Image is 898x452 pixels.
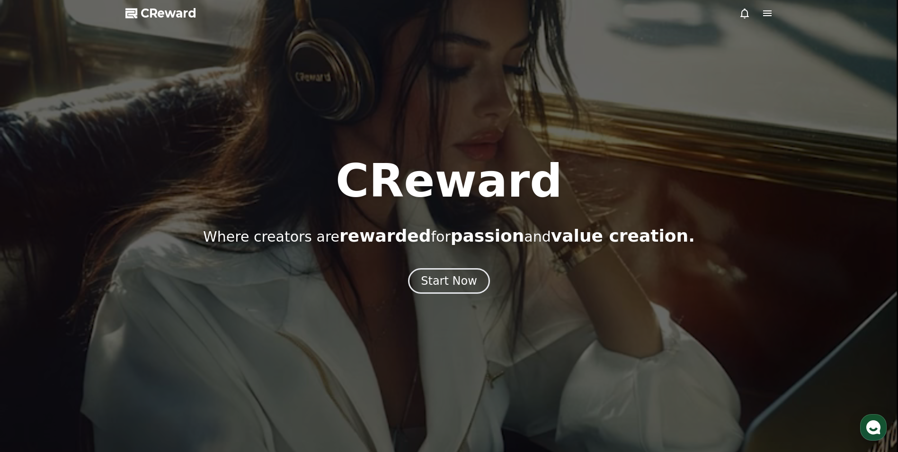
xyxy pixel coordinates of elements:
a: Start Now [408,278,490,287]
div: Start Now [421,273,477,289]
button: Start Now [408,268,490,294]
span: rewarded [339,226,431,245]
span: CReward [141,6,196,21]
h1: CReward [336,158,562,204]
span: passion [451,226,525,245]
span: value creation. [551,226,695,245]
a: CReward [125,6,196,21]
p: Where creators are for and [203,226,695,245]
